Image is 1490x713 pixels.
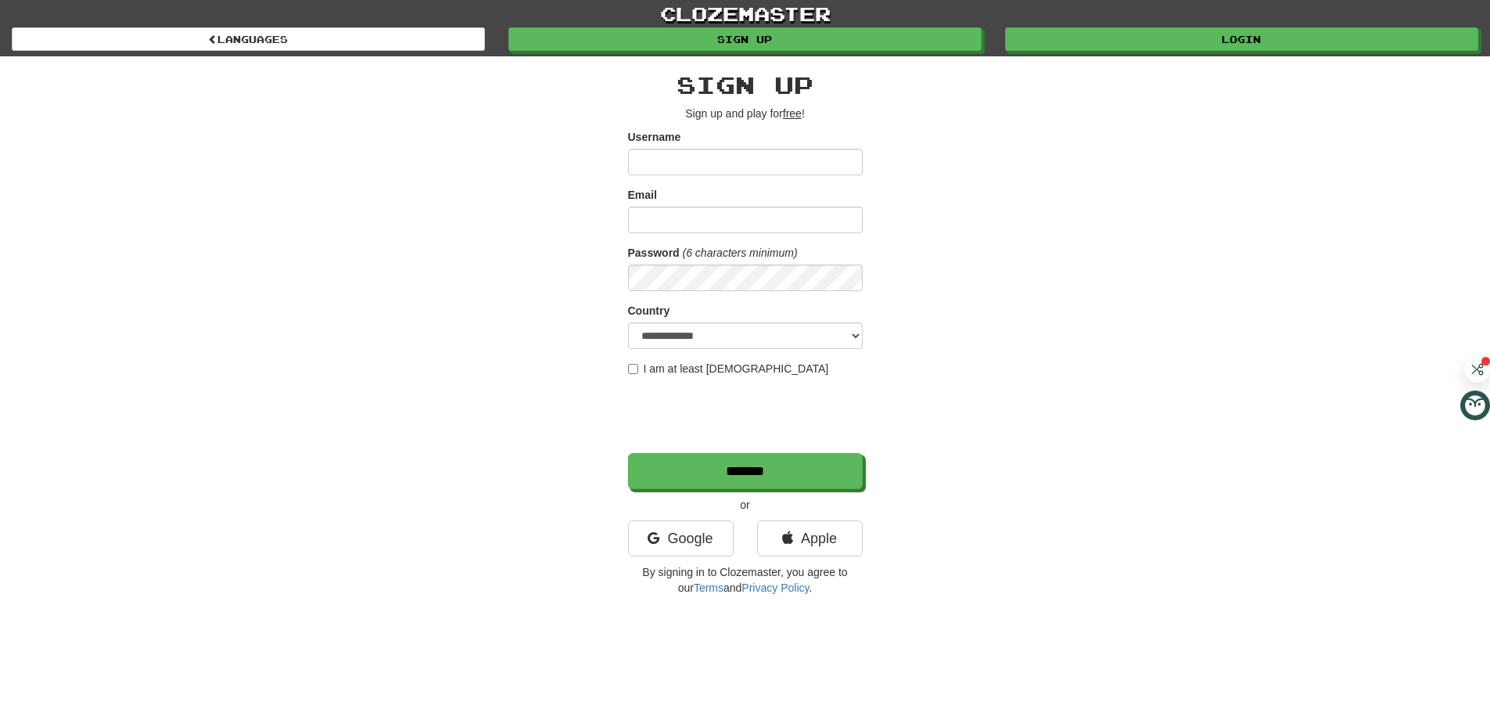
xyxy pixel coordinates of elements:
[683,247,798,259] em: (6 characters minimum)
[628,497,863,513] p: or
[628,564,863,596] p: By signing in to Clozemaster, you agree to our and .
[12,27,485,51] a: Languages
[628,72,863,98] h2: Sign up
[757,520,863,556] a: Apple
[628,384,866,445] iframe: reCAPTCHA
[628,364,638,374] input: I am at least [DEMOGRAPHIC_DATA]
[694,582,723,594] a: Terms
[628,106,863,121] p: Sign up and play for !
[628,129,681,145] label: Username
[628,361,829,376] label: I am at least [DEMOGRAPHIC_DATA]
[783,107,802,120] u: free
[628,303,670,319] label: Country
[628,245,680,261] label: Password
[1005,27,1478,51] a: Login
[508,27,982,51] a: Sign up
[628,187,657,203] label: Email
[741,582,809,594] a: Privacy Policy
[628,520,734,556] a: Google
